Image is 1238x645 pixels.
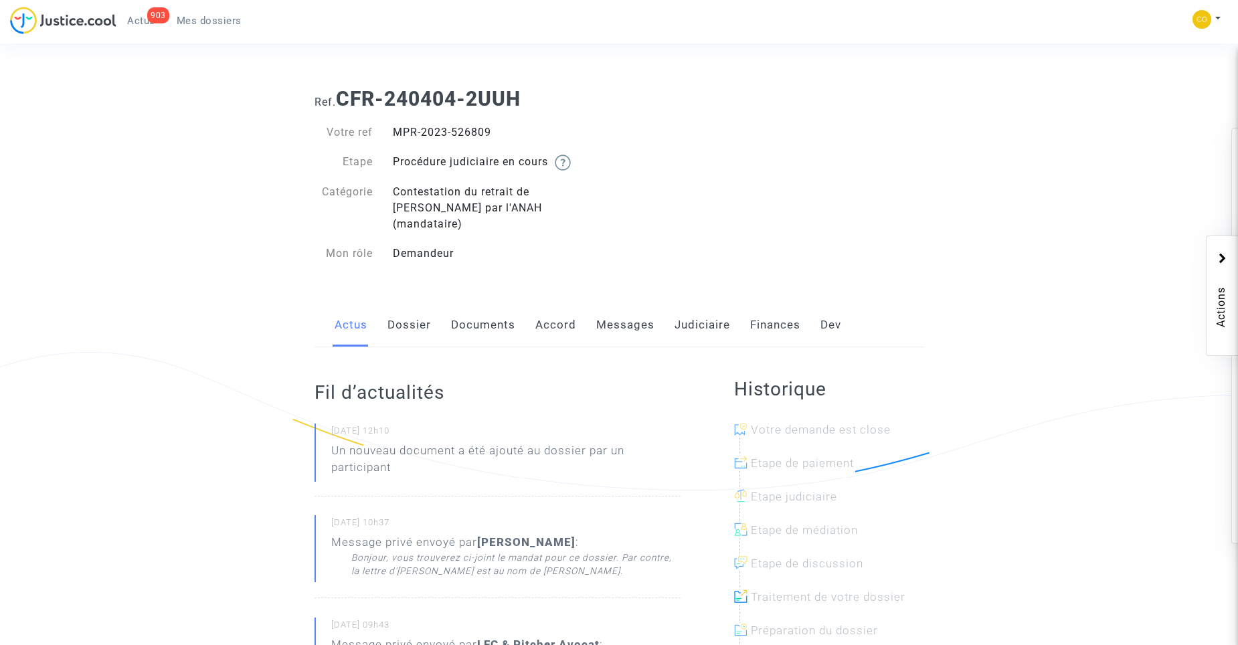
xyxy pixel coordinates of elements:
[383,124,619,141] div: MPR-2023-526809
[820,303,841,347] a: Dev
[675,303,730,347] a: Judiciaire
[166,11,252,31] a: Mes dossiers
[116,11,166,31] a: 903Actus
[127,15,155,27] span: Actus
[555,155,571,171] img: help.svg
[383,184,619,232] div: Contestation du retrait de [PERSON_NAME] par l'ANAH (mandataire)
[751,423,891,436] span: Votre demande est close
[177,15,242,27] span: Mes dossiers
[596,303,654,347] a: Messages
[383,154,619,171] div: Procédure judiciaire en cours
[336,87,521,110] b: CFR-240404-2UUH
[383,246,619,262] div: Demandeur
[734,377,924,401] h2: Historique
[1192,10,1211,29] img: 5a13cfc393247f09c958b2f13390bacc
[750,303,800,347] a: Finances
[147,7,169,23] div: 903
[10,7,116,34] img: jc-logo.svg
[335,303,367,347] a: Actus
[304,124,383,141] div: Votre ref
[304,154,383,171] div: Etape
[451,303,515,347] a: Documents
[477,535,576,549] b: [PERSON_NAME]
[331,517,681,534] small: [DATE] 10h37
[331,442,681,482] p: Un nouveau document a été ajouté au dossier par un participant
[351,551,681,577] div: Bonjour, vous trouverez ci-joint le mandat pour ce dossier. Par contre, la lettre d'[PERSON_NAME]...
[315,381,681,404] h2: Fil d’actualités
[315,96,336,108] span: Ref.
[304,184,383,232] div: Catégorie
[304,246,383,262] div: Mon rôle
[1213,250,1229,349] span: Actions
[535,303,576,347] a: Accord
[331,619,681,636] small: [DATE] 09h43
[387,303,431,347] a: Dossier
[331,534,681,577] div: Message privé envoyé par :
[331,425,681,442] small: [DATE] 12h10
